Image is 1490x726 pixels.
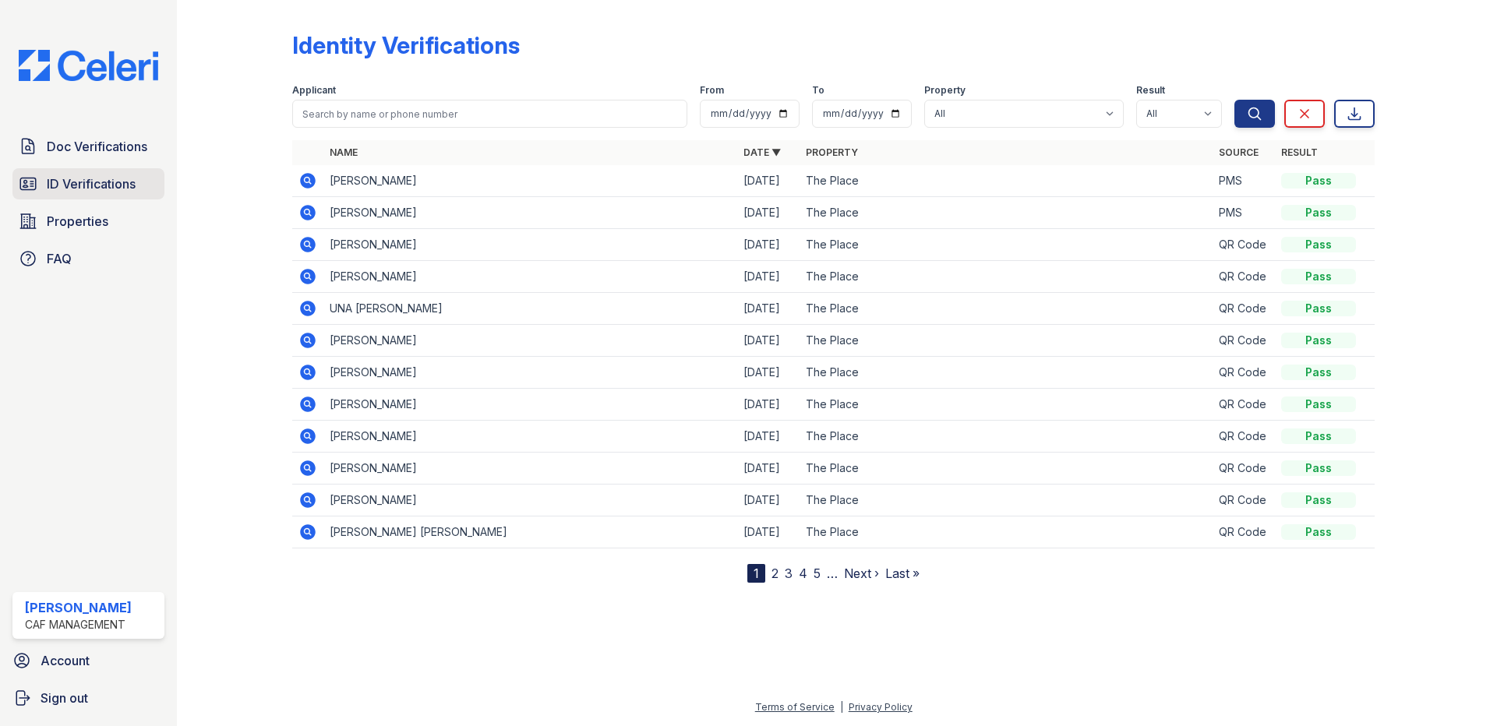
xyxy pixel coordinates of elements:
[323,421,737,453] td: [PERSON_NAME]
[1213,357,1275,389] td: QR Code
[1281,333,1356,348] div: Pass
[885,566,920,581] a: Last »
[1213,325,1275,357] td: QR Code
[1281,173,1356,189] div: Pass
[1213,421,1275,453] td: QR Code
[800,453,1213,485] td: The Place
[1136,84,1165,97] label: Result
[737,261,800,293] td: [DATE]
[844,566,879,581] a: Next ›
[827,564,838,583] span: …
[1219,146,1259,158] a: Source
[6,645,171,676] a: Account
[323,485,737,516] td: [PERSON_NAME]
[800,485,1213,516] td: The Place
[755,701,835,713] a: Terms of Service
[1281,146,1318,158] a: Result
[323,261,737,293] td: [PERSON_NAME]
[800,516,1213,548] td: The Place
[12,243,164,274] a: FAQ
[800,197,1213,229] td: The Place
[1281,301,1356,316] div: Pass
[771,566,779,581] a: 2
[47,212,108,231] span: Properties
[800,389,1213,421] td: The Place
[47,174,136,193] span: ID Verifications
[840,701,843,713] div: |
[812,84,824,97] label: To
[25,598,132,617] div: [PERSON_NAME]
[323,165,737,197] td: [PERSON_NAME]
[1281,460,1356,476] div: Pass
[1213,261,1275,293] td: QR Code
[737,293,800,325] td: [DATE]
[12,131,164,162] a: Doc Verifications
[800,421,1213,453] td: The Place
[292,84,336,97] label: Applicant
[737,197,800,229] td: [DATE]
[800,357,1213,389] td: The Place
[737,453,800,485] td: [DATE]
[1213,485,1275,516] td: QR Code
[800,261,1213,293] td: The Place
[800,325,1213,357] td: The Place
[6,682,171,714] a: Sign out
[737,165,800,197] td: [DATE]
[41,689,88,707] span: Sign out
[806,146,858,158] a: Property
[1213,389,1275,421] td: QR Code
[330,146,358,158] a: Name
[1213,165,1275,197] td: PMS
[1281,524,1356,540] div: Pass
[12,168,164,199] a: ID Verifications
[41,651,90,670] span: Account
[737,485,800,516] td: [DATE]
[747,564,765,583] div: 1
[1213,197,1275,229] td: PMS
[737,229,800,261] td: [DATE]
[6,50,171,81] img: CE_Logo_Blue-a8612792a0a2168367f1c8372b55b34899dd931a85d93a1a3d3e32e68fde9ad4.png
[292,100,687,128] input: Search by name or phone number
[323,516,737,548] td: [PERSON_NAME] [PERSON_NAME]
[323,229,737,261] td: [PERSON_NAME]
[323,357,737,389] td: [PERSON_NAME]
[1281,205,1356,220] div: Pass
[737,325,800,357] td: [DATE]
[323,293,737,325] td: UNA [PERSON_NAME]
[47,137,147,156] span: Doc Verifications
[800,229,1213,261] td: The Place
[323,325,737,357] td: [PERSON_NAME]
[799,566,807,581] a: 4
[800,165,1213,197] td: The Place
[737,516,800,548] td: [DATE]
[743,146,781,158] a: Date ▼
[323,389,737,421] td: [PERSON_NAME]
[1281,237,1356,252] div: Pass
[1213,293,1275,325] td: QR Code
[1281,492,1356,508] div: Pass
[1213,229,1275,261] td: QR Code
[1281,396,1356,412] div: Pass
[849,701,913,713] a: Privacy Policy
[47,249,72,268] span: FAQ
[800,293,1213,325] td: The Place
[737,389,800,421] td: [DATE]
[323,453,737,485] td: [PERSON_NAME]
[1281,428,1356,444] div: Pass
[785,566,793,581] a: 3
[1281,269,1356,284] div: Pass
[323,197,737,229] td: [PERSON_NAME]
[924,84,966,97] label: Property
[700,84,724,97] label: From
[737,357,800,389] td: [DATE]
[292,31,520,59] div: Identity Verifications
[737,421,800,453] td: [DATE]
[814,566,821,581] a: 5
[25,617,132,633] div: CAF Management
[1213,516,1275,548] td: QR Code
[1281,365,1356,380] div: Pass
[1213,453,1275,485] td: QR Code
[12,206,164,237] a: Properties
